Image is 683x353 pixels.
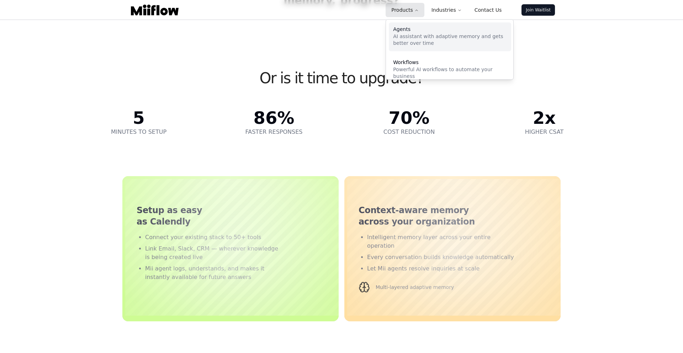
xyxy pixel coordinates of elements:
[386,3,424,17] button: Products
[133,109,144,126] span: 5
[426,3,467,17] button: Industries
[254,109,295,126] span: 86%
[128,5,181,15] a: Logo
[393,27,507,32] div: Agents
[393,66,507,80] p: Powerful AI workflows to automate your business
[245,128,303,136] span: FASTER RESPONSES
[131,5,179,15] img: Logo
[525,128,564,136] span: HIGHER CSAT
[521,4,555,16] a: Join Waitlist
[111,128,166,136] span: MINUTES TO SETUP
[386,20,514,87] div: Products
[393,33,507,47] p: AI assistant with adaptive memory and gets better over time
[205,67,478,89] h4: Or is it time to upgrade?
[393,60,507,65] div: Workflows
[389,109,430,126] span: 70%
[386,3,507,17] nav: Main
[469,3,507,17] a: Contact Us
[383,128,435,136] span: COST REDUCTION
[533,109,556,126] span: 2x
[389,56,511,84] a: WorkflowsPowerful AI workflows to automate your business
[389,22,511,51] a: AgentsAI assistant with adaptive memory and gets better over time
